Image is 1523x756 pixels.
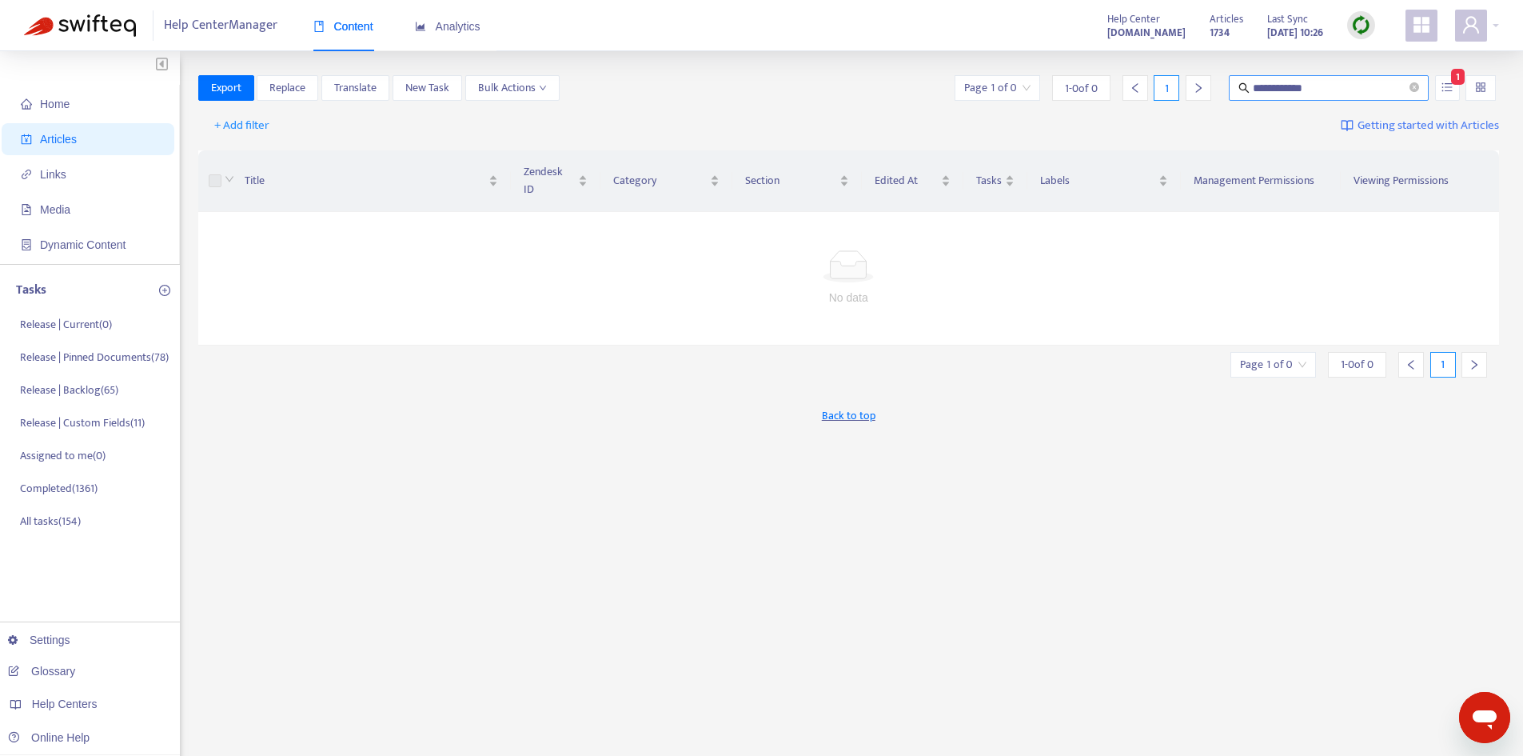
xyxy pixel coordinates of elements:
[1441,82,1453,93] span: unordered-list
[159,285,170,296] span: plus-circle
[21,169,32,180] span: link
[862,150,963,212] th: Edited At
[1451,69,1465,85] span: 1
[1193,82,1204,94] span: right
[313,20,373,33] span: Content
[20,447,106,464] p: Assigned to me ( 0 )
[20,382,118,398] p: Release | Backlog ( 65 )
[40,133,77,146] span: Articles
[1154,75,1179,101] div: 1
[40,98,70,110] span: Home
[334,79,377,97] span: Translate
[225,174,234,184] span: down
[1459,692,1510,743] iframe: Button to launch messaging window
[415,21,426,32] span: area-chart
[8,665,75,678] a: Glossary
[21,134,32,145] span: account-book
[40,203,70,216] span: Media
[1341,150,1499,212] th: Viewing Permissions
[245,172,485,190] span: Title
[1107,24,1186,42] strong: [DOMAIN_NAME]
[20,480,98,497] p: Completed ( 1361 )
[1358,117,1499,135] span: Getting started with Articles
[1341,119,1354,132] img: image-link
[415,20,480,33] span: Analytics
[1351,15,1371,35] img: sync.dc5367851b00ba804db3.png
[24,14,136,37] img: Swifteq
[164,10,277,41] span: Help Center Manager
[613,172,707,190] span: Category
[16,281,46,300] p: Tasks
[269,79,305,97] span: Replace
[405,79,449,97] span: New Task
[745,172,835,190] span: Section
[214,116,269,135] span: + Add filter
[1341,356,1373,373] span: 1 - 0 of 0
[198,75,254,101] button: Export
[393,75,462,101] button: New Task
[1412,15,1431,34] span: appstore
[202,113,281,138] button: + Add filter
[1461,15,1481,34] span: user
[1181,150,1342,212] th: Management Permissions
[822,407,875,424] span: Back to top
[600,150,732,212] th: Category
[511,150,600,212] th: Zendesk ID
[478,79,547,97] span: Bulk Actions
[1435,75,1460,101] button: unordered-list
[1210,24,1230,42] strong: 1734
[1210,10,1243,28] span: Articles
[21,204,32,215] span: file-image
[21,98,32,110] span: home
[8,731,90,744] a: Online Help
[20,349,169,366] p: Release | Pinned Documents ( 78 )
[1341,113,1499,138] a: Getting started with Articles
[524,163,575,198] span: Zendesk ID
[539,84,547,92] span: down
[32,698,98,710] span: Help Centers
[1130,82,1141,94] span: left
[1267,24,1323,42] strong: [DATE] 10:26
[875,172,938,190] span: Edited At
[211,79,241,97] span: Export
[20,316,112,333] p: Release | Current ( 0 )
[8,634,70,646] a: Settings
[313,21,325,32] span: book
[1027,150,1181,212] th: Labels
[465,75,560,101] button: Bulk Actionsdown
[732,150,861,212] th: Section
[976,172,1002,190] span: Tasks
[40,168,66,181] span: Links
[1107,10,1160,28] span: Help Center
[217,289,1481,306] div: No data
[1040,172,1155,190] span: Labels
[20,513,81,530] p: All tasks ( 154 )
[1405,359,1417,370] span: left
[963,150,1027,212] th: Tasks
[1267,10,1308,28] span: Last Sync
[1409,81,1419,96] span: close-circle
[1469,359,1480,370] span: right
[20,414,145,431] p: Release | Custom Fields ( 11 )
[1238,82,1250,94] span: search
[232,150,511,212] th: Title
[21,239,32,250] span: container
[1430,352,1456,378] div: 1
[321,75,389,101] button: Translate
[1107,23,1186,42] a: [DOMAIN_NAME]
[257,75,318,101] button: Replace
[40,238,126,251] span: Dynamic Content
[1065,80,1098,97] span: 1 - 0 of 0
[1409,82,1419,92] span: close-circle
